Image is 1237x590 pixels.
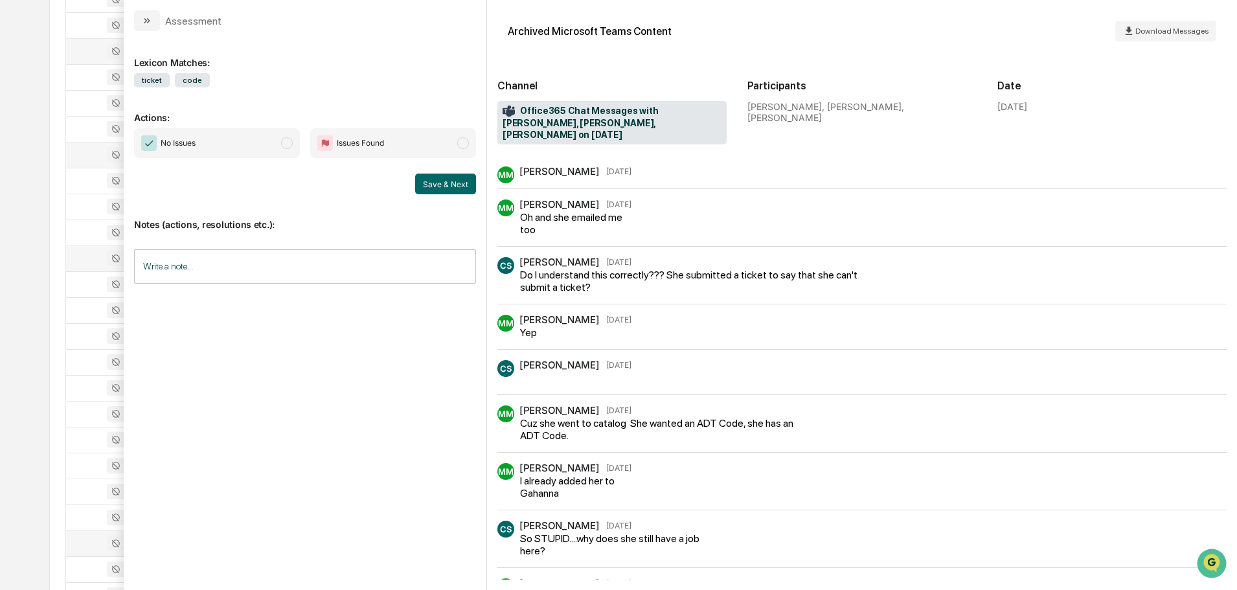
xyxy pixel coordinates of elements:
[161,137,196,150] span: No Issues
[508,25,672,38] div: Archived Microsoft Teams Content
[497,166,514,183] div: MM
[606,315,631,324] time: Tuesday, October 14, 2025 at 12:43:59 PM
[1115,21,1216,41] button: Download Messages
[91,219,157,229] a: Powered byPylon
[317,135,333,151] img: Flag
[13,99,36,122] img: 1746055101610-c473b297-6a78-478c-a979-82029cc54cd1
[520,269,866,293] div: Do I understand this correctly??? She submitted a ticket to say that she can't submit a ticket?
[606,257,631,267] time: Tuesday, October 14, 2025 at 12:43:50 PM
[497,521,514,538] div: CS
[1196,547,1231,582] iframe: Open customer support
[497,257,514,274] div: CS
[497,360,514,377] div: CS
[141,135,157,151] img: Checkmark
[520,211,634,236] div: Oh and she emailed me too
[606,360,631,370] time: Tuesday, October 14, 2025 at 12:44:27 PM
[8,158,89,181] a: 🖐️Preclearance
[13,27,236,48] p: How can we help?
[26,188,82,201] span: Data Lookup
[13,189,23,199] div: 🔎
[606,199,631,209] time: Tuesday, October 14, 2025 at 12:42:56 PM
[89,158,166,181] a: 🗄️Attestations
[13,165,23,175] div: 🖐️
[8,183,87,206] a: 🔎Data Lookup
[129,220,157,229] span: Pylon
[134,96,476,123] p: Actions:
[997,101,1027,112] div: [DATE]
[520,417,797,442] div: Cuz she went to catalog She wanted an ADT Code, she has an ADT Code.
[134,41,476,68] div: Lexicon Matches:
[497,405,514,422] div: MM
[337,137,384,150] span: Issues Found
[520,532,703,557] div: So STUPID....why does she still have a job here?
[503,105,721,141] span: Office365 Chat Messages with [PERSON_NAME], [PERSON_NAME], [PERSON_NAME] on [DATE]
[747,101,977,123] div: [PERSON_NAME], [PERSON_NAME], [PERSON_NAME]
[519,359,600,371] div: [PERSON_NAME]
[606,463,631,473] time: Tuesday, October 14, 2025 at 12:45:15 PM
[26,163,84,176] span: Preclearance
[107,163,161,176] span: Attestations
[519,165,600,177] div: [PERSON_NAME]
[519,256,600,268] div: [PERSON_NAME]
[606,578,631,588] time: Tuesday, October 14, 2025 at 12:46:01 PM
[497,199,514,216] div: MM
[606,166,631,176] time: Tuesday, October 14, 2025 at 12:42:03 PM
[519,404,600,416] div: [PERSON_NAME]
[134,203,476,230] p: Notes (actions, resolutions etc.):
[175,73,210,87] span: code
[415,174,476,194] button: Save & Next
[497,315,514,332] div: MM
[520,326,627,339] div: Yep
[747,80,977,92] h2: Participants
[519,313,600,326] div: [PERSON_NAME]
[1135,27,1209,36] span: Download Messages
[44,99,212,112] div: Start new chat
[519,198,600,210] div: [PERSON_NAME]
[606,521,631,530] time: Tuesday, October 14, 2025 at 12:45:37 PM
[606,405,631,415] time: Tuesday, October 14, 2025 at 12:44:57 PM
[997,80,1227,92] h2: Date
[165,15,221,27] div: Assessment
[497,80,727,92] h2: Channel
[519,462,600,474] div: [PERSON_NAME]
[134,73,170,87] span: ticket
[44,112,164,122] div: We're available if you need us!
[519,519,600,532] div: [PERSON_NAME]
[519,577,600,589] div: [PERSON_NAME]
[497,463,514,480] div: MM
[220,103,236,119] button: Start new chat
[94,165,104,175] div: 🗄️
[520,475,646,499] div: I already added her to Gahanna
